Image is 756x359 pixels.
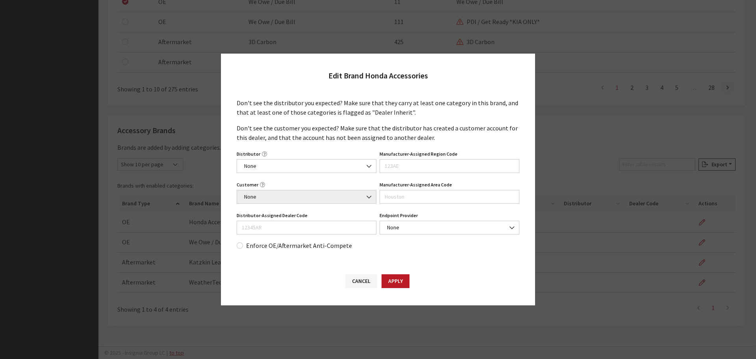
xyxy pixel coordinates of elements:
p: Don't see the distributor you expected? Make sure that they carry at least one category in this b... [237,98,519,117]
input: 12345AR [237,221,376,234]
span: None [385,223,514,232]
label: Distributor-Assigned Dealer Code [237,212,308,219]
label: Manufacturer-Assigned Area Code [380,181,452,188]
h2: Edit Brand Honda Accessories [328,69,428,82]
span: None [380,221,519,234]
label: Enforce OE/Aftermarket Anti-Compete [246,241,352,250]
button: Cancel [345,274,377,288]
label: Customer [237,181,258,188]
span: None [242,193,371,201]
input: Houston [380,190,519,204]
button: Apply [382,274,409,288]
span: None [237,190,376,204]
span: None [242,162,371,170]
span: None [237,159,376,173]
label: Endpoint Provider [380,212,418,219]
input: 123AE [380,159,519,173]
label: Manufacturer-Assigned Region Code [380,151,458,158]
p: Don't see the customer you expected? Make sure that the distributor has created a customer accoun... [237,123,519,142]
label: Distributor [237,151,260,158]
